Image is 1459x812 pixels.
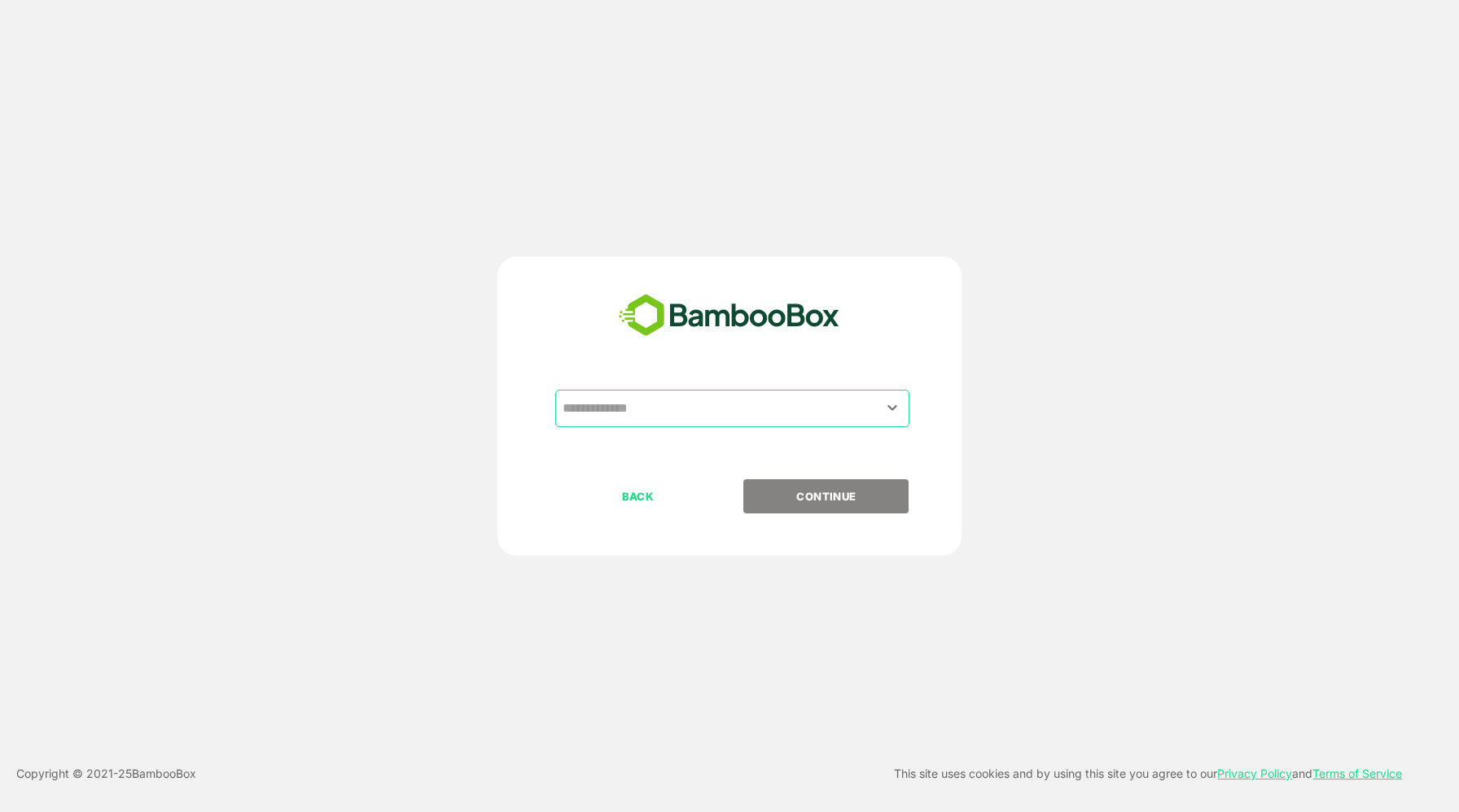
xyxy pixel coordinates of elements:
[16,764,196,784] p: Copyright © 2021- 25 BambooBox
[894,764,1402,784] p: This site uses cookies and by using this site you agree to our and
[745,487,908,505] p: CONTINUE
[610,289,848,343] img: bamboobox
[1217,766,1292,780] a: Privacy Policy
[1312,766,1402,780] a: Terms of Service
[557,487,720,505] p: BACK
[882,397,904,419] button: Open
